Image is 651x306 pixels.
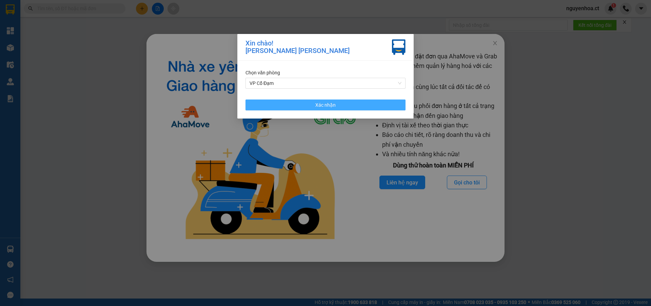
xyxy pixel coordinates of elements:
span: VP Cổ Đạm [250,78,401,88]
img: vxr-icon [392,39,406,55]
div: Chọn văn phòng [245,69,406,76]
div: Xin chào! [PERSON_NAME] [PERSON_NAME] [245,39,350,55]
button: Xác nhận [245,100,406,110]
span: Xác nhận [315,101,336,109]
